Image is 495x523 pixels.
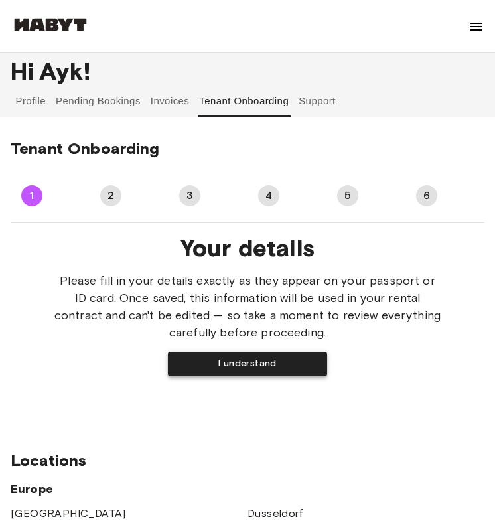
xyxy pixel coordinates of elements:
div: 3 [169,180,247,212]
span: Please fill in your details exactly as they appear on your passport or ID card. Once saved, this ... [53,272,442,341]
span: Tenant Onboarding [11,139,160,158]
button: Profile [14,85,48,117]
button: I understand [168,352,327,376]
div: 5 [337,185,358,206]
div: 1 [21,185,42,206]
div: 3 [179,185,200,206]
a: [GEOGRAPHIC_DATA] [11,506,126,522]
button: Support [297,85,338,117]
span: Your details [53,234,442,261]
button: Tenant Onboarding [198,85,291,117]
div: 2 [90,180,169,212]
span: Hi [11,57,39,85]
div: 6 [416,185,437,206]
img: Habyt [11,18,90,31]
div: 2 [100,185,121,206]
a: Dusseldorf [247,506,303,522]
span: Locations [11,451,484,471]
div: 4 [258,185,279,206]
div: 4 [247,180,326,212]
span: Europe [11,481,484,497]
div: 6 [405,180,484,212]
div: 5 [326,180,405,212]
div: 1 [11,180,90,212]
button: Invoices [149,85,190,117]
span: Ayk ! [39,57,90,85]
div: user profile tabs [11,85,484,117]
button: Pending Bookings [54,85,143,117]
